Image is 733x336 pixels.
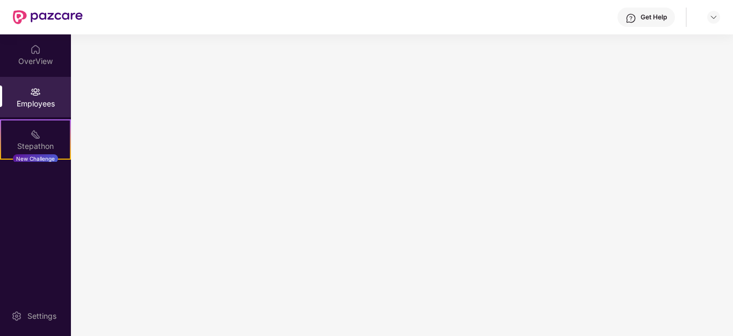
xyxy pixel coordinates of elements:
img: svg+xml;base64,PHN2ZyBpZD0iSGVscC0zMngzMiIgeG1sbnM9Imh0dHA6Ly93d3cudzMub3JnLzIwMDAvc3ZnIiB3aWR0aD... [626,13,636,24]
div: Stepathon [1,141,70,152]
img: svg+xml;base64,PHN2ZyBpZD0iRW1wbG95ZWVzIiB4bWxucz0iaHR0cDovL3d3dy53My5vcmcvMjAwMC9zdmciIHdpZHRoPS... [30,87,41,97]
img: svg+xml;base64,PHN2ZyB4bWxucz0iaHR0cDovL3d3dy53My5vcmcvMjAwMC9zdmciIHdpZHRoPSIyMSIgaGVpZ2h0PSIyMC... [30,129,41,140]
img: svg+xml;base64,PHN2ZyBpZD0iSG9tZSIgeG1sbnM9Imh0dHA6Ly93d3cudzMub3JnLzIwMDAvc3ZnIiB3aWR0aD0iMjAiIG... [30,44,41,55]
img: svg+xml;base64,PHN2ZyBpZD0iU2V0dGluZy0yMHgyMCIgeG1sbnM9Imh0dHA6Ly93d3cudzMub3JnLzIwMDAvc3ZnIiB3aW... [11,311,22,321]
img: New Pazcare Logo [13,10,83,24]
div: New Challenge [13,154,58,163]
div: Get Help [641,13,667,22]
img: svg+xml;base64,PHN2ZyBpZD0iRHJvcGRvd24tMzJ4MzIiIHhtbG5zPSJodHRwOi8vd3d3LnczLm9yZy8yMDAwL3N2ZyIgd2... [709,13,718,22]
div: Settings [24,311,60,321]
